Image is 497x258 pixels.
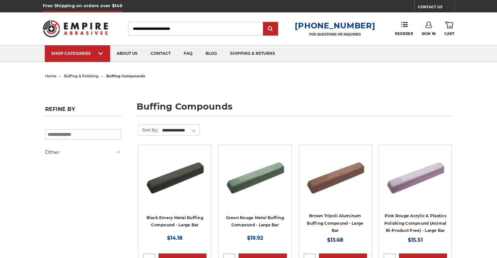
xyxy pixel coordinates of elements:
h5: Other [45,148,121,156]
a: [PHONE_NUMBER] [295,21,375,30]
img: Brown Tripoli Aluminum Buffing Compound [304,150,367,202]
a: Reorder [395,22,413,36]
a: Green Rouge Aluminum Buffing Compound [223,150,287,233]
span: Reorder [395,32,413,36]
a: Brown Tripoli Aluminum Buffing Compound [304,150,367,233]
span: $13.68 [327,237,343,243]
a: buffing & polishing [64,74,99,78]
a: Black Stainless Steel Buffing Compound [143,150,207,233]
img: Pink Plastic Polishing Compound [384,150,447,202]
span: $15.51 [408,237,423,243]
select: Sort By: [161,126,199,135]
h5: Refine by [45,106,121,116]
a: Cart [444,22,454,36]
span: Sign In [422,32,436,36]
a: home [45,74,57,78]
span: buffing compounds [106,74,145,78]
a: faq [177,45,199,62]
p: FOR QUESTIONS OR INQUIRIES [295,32,375,37]
img: Empire Abrasives [43,16,108,41]
a: shipping & returns [224,45,282,62]
img: Green Rouge Aluminum Buffing Compound [223,150,287,202]
a: contact [144,45,177,62]
span: $14.18 [167,235,183,241]
span: $19.92 [247,235,263,241]
h1: buffing compounds [137,102,452,116]
a: blog [199,45,224,62]
span: Cart [444,32,454,36]
img: Black Stainless Steel Buffing Compound [143,150,207,202]
a: Pink Plastic Polishing Compound [384,150,447,233]
a: CONTACT US [418,3,454,12]
label: Sort By: [139,125,158,135]
div: SHOP CATEGORIES [51,51,104,56]
a: about us [110,45,144,62]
